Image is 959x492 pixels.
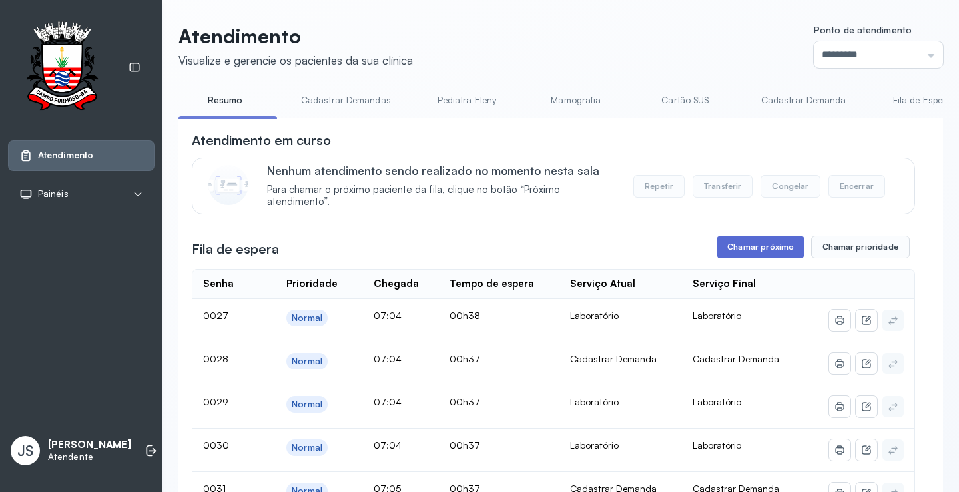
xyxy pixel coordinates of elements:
[374,278,419,290] div: Chegada
[292,399,322,410] div: Normal
[38,150,93,161] span: Atendimento
[570,353,671,365] div: Cadastrar Demanda
[761,175,820,198] button: Congelar
[374,353,402,364] span: 07:04
[633,175,685,198] button: Repetir
[208,165,248,205] img: Imagem de CalloutCard
[450,278,534,290] div: Tempo de espera
[203,310,228,321] span: 0027
[717,236,804,258] button: Chamar próximo
[203,353,228,364] span: 0028
[570,278,635,290] div: Serviço Atual
[48,451,131,463] p: Atendente
[38,188,69,200] span: Painéis
[374,310,402,321] span: 07:04
[286,278,338,290] div: Prioridade
[450,310,480,321] span: 00h38
[203,396,228,407] span: 0029
[288,89,404,111] a: Cadastrar Demandas
[570,439,671,451] div: Laboratório
[693,278,756,290] div: Serviço Final
[203,439,229,451] span: 0030
[748,89,860,111] a: Cadastrar Demanda
[693,396,741,407] span: Laboratório
[420,89,513,111] a: Pediatra Eleny
[570,396,671,408] div: Laboratório
[374,396,402,407] span: 07:04
[450,396,480,407] span: 00h37
[14,21,110,114] img: Logotipo do estabelecimento
[19,149,143,162] a: Atendimento
[178,24,413,48] p: Atendimento
[828,175,885,198] button: Encerrar
[693,439,741,451] span: Laboratório
[450,439,480,451] span: 00h37
[450,353,480,364] span: 00h37
[203,278,234,290] div: Senha
[292,356,322,367] div: Normal
[639,89,732,111] a: Cartão SUS
[178,89,272,111] a: Resumo
[693,353,779,364] span: Cadastrar Demanda
[811,236,910,258] button: Chamar prioridade
[267,164,619,178] p: Nenhum atendimento sendo realizado no momento nesta sala
[292,312,322,324] div: Normal
[192,240,279,258] h3: Fila de espera
[814,24,912,35] span: Ponto de atendimento
[192,131,331,150] h3: Atendimento em curso
[570,310,671,322] div: Laboratório
[178,53,413,67] div: Visualize e gerencie os pacientes da sua clínica
[374,439,402,451] span: 07:04
[693,310,741,321] span: Laboratório
[267,184,619,209] span: Para chamar o próximo paciente da fila, clique no botão “Próximo atendimento”.
[292,442,322,453] div: Normal
[693,175,753,198] button: Transferir
[48,439,131,451] p: [PERSON_NAME]
[529,89,623,111] a: Mamografia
